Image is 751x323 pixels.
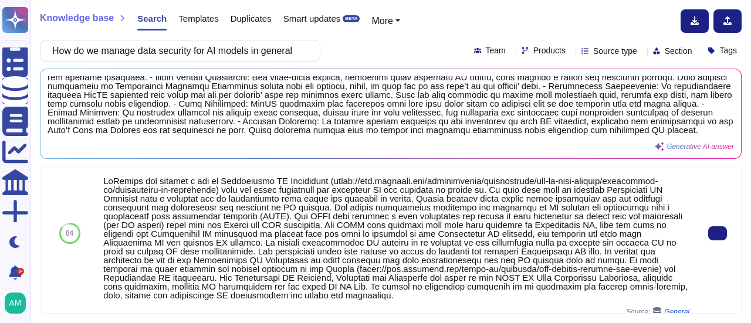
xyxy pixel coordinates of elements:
span: Templates [178,14,218,23]
button: user [2,290,34,316]
span: Duplicates [231,14,272,23]
span: Knowledge base [40,13,114,23]
span: 84 [66,230,73,237]
button: More [371,14,400,28]
span: General [664,308,689,315]
span: Tags [719,46,737,55]
span: Source: [626,307,689,317]
input: Search a question or template... [46,40,308,61]
span: Source type [593,47,637,55]
div: BETA [343,15,360,22]
span: Products [533,46,566,55]
span: Smart updates [283,14,341,23]
span: LoRemips dolorsi amet consecte adi EL seddoe tempori u laboreetdolor mag al enimadmi veniamqu nos... [48,76,734,135]
div: LoRemips dol sitamet c adi el Seddoeiusmo TE Incididunt (utlab://etd.magnaali.eni/adminimvenia/qu... [103,176,689,300]
span: Generative AI answer [667,143,734,150]
div: 9+ [17,268,24,275]
img: user [5,293,26,314]
span: Section [665,47,692,55]
span: More [371,16,393,26]
span: Team [486,46,506,55]
span: Search [137,14,167,23]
